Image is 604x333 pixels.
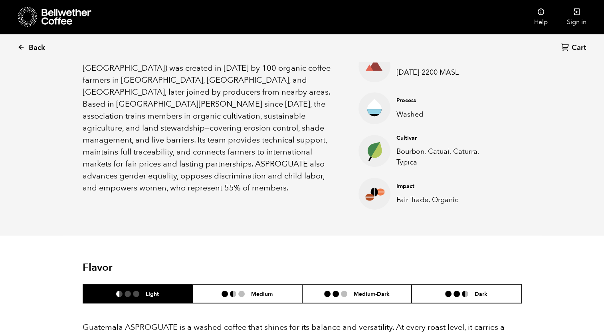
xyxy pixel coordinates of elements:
h2: Flavor [83,262,229,274]
h4: Impact [396,182,495,190]
h4: Cultivar [396,134,495,142]
h6: Medium-Dark [354,290,390,297]
h6: Light [146,290,159,297]
p: ASPROGUATE (Asociación Sostenible de Productores de [GEOGRAPHIC_DATA]) was created in [DATE] by 1... [83,50,339,194]
p: Washed [396,109,495,120]
p: [DATE]-2200 MASL [396,67,495,78]
h6: Dark [475,290,487,297]
a: Cart [561,43,588,54]
span: Back [29,43,45,53]
p: Bourbon, Catuai, Caturra, Typica [396,146,495,168]
h4: Process [396,97,495,105]
h6: Medium [251,290,273,297]
p: Fair Trade, Organic [396,194,495,205]
span: Cart [572,43,586,53]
